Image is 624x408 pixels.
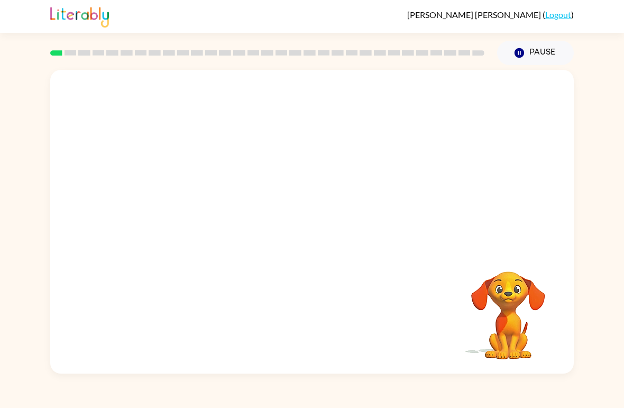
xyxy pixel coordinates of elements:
video: Your browser must support playing .mp4 files to use Literably. Please try using another browser. [455,255,561,361]
div: ( ) [407,10,574,20]
span: [PERSON_NAME] [PERSON_NAME] [407,10,543,20]
a: Logout [545,10,571,20]
img: Literably [50,4,109,28]
button: Pause [497,41,574,65]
